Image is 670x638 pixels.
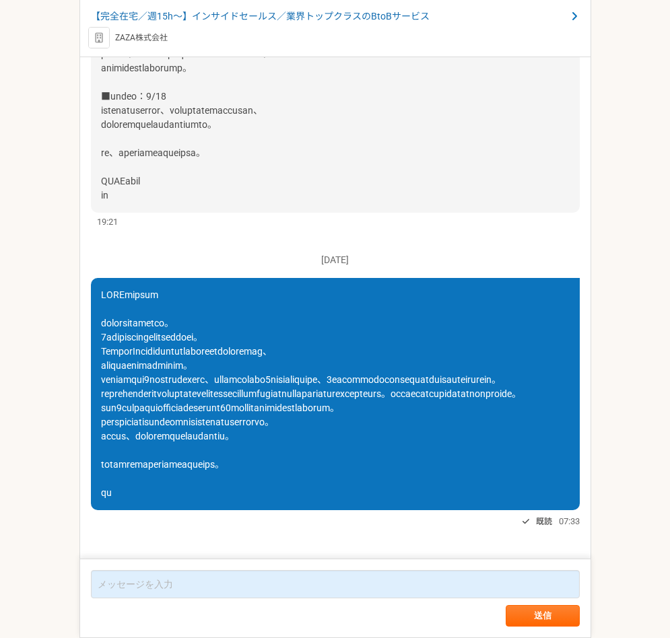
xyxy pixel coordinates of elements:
[88,27,110,48] img: default_org_logo-42cde973f59100197ec2c8e796e4974ac8490bb5b08a0eb061ff975e4574aa76.png
[91,9,566,24] span: 【完全在宅／週15h〜】インサイドセールス／業界トップクラスのBtoBサービス
[115,32,168,44] p: ZAZA株式会社
[536,513,552,530] span: 既読
[559,515,580,528] span: 07:33
[101,289,521,498] span: LOREmipsum dolorsitametco。 7adipiscingelitseddoei。 TemporIncididuntutlaboreetdoloremag、 aliquaeni...
[91,253,580,267] p: [DATE]
[506,605,580,627] button: 送信
[97,215,118,228] span: 19:21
